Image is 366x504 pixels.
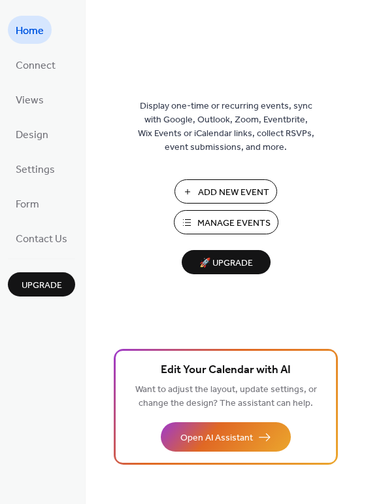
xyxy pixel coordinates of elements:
[161,422,291,452] button: Open AI Assistant
[8,224,75,252] a: Contact Us
[8,154,63,183] a: Settings
[16,56,56,76] span: Connect
[8,120,56,148] a: Design
[138,99,314,154] span: Display one-time or recurring events, sync with Google, Outlook, Zoom, Eventbrite, Wix Events or ...
[174,210,278,234] button: Manage Events
[8,189,47,217] a: Form
[135,381,317,412] span: Want to adjust the layout, update settings, or change the design? The assistant can help.
[16,90,44,111] span: Views
[182,250,271,274] button: 🚀 Upgrade
[8,50,63,79] a: Connect
[16,229,67,249] span: Contact Us
[197,217,271,230] span: Manage Events
[16,125,48,145] span: Design
[16,160,55,180] span: Settings
[180,431,253,445] span: Open AI Assistant
[190,255,263,272] span: 🚀 Upgrade
[16,194,39,215] span: Form
[16,21,44,41] span: Home
[22,279,62,293] span: Upgrade
[175,179,277,204] button: Add New Event
[161,361,291,380] span: Edit Your Calendar with AI
[8,85,52,113] a: Views
[8,16,52,44] a: Home
[8,272,75,297] button: Upgrade
[198,186,269,200] span: Add New Event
